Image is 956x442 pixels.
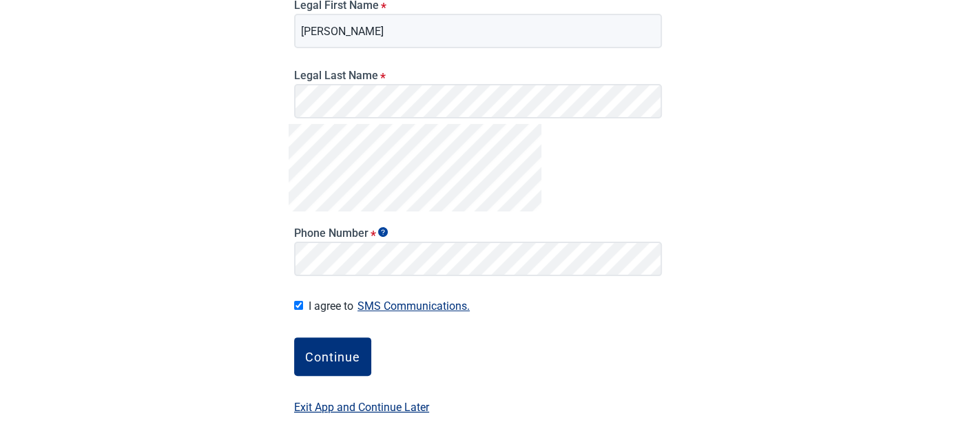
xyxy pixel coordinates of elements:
label: I agree to [309,297,662,315]
button: I agree to [353,297,474,315]
label: Legal Last Name [294,69,662,82]
span: Show tooltip [378,227,388,237]
label: Phone Number [294,227,662,240]
div: Continue [305,350,360,364]
label: Exit App and Continue Later [294,399,429,416]
button: Continue [294,337,371,376]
